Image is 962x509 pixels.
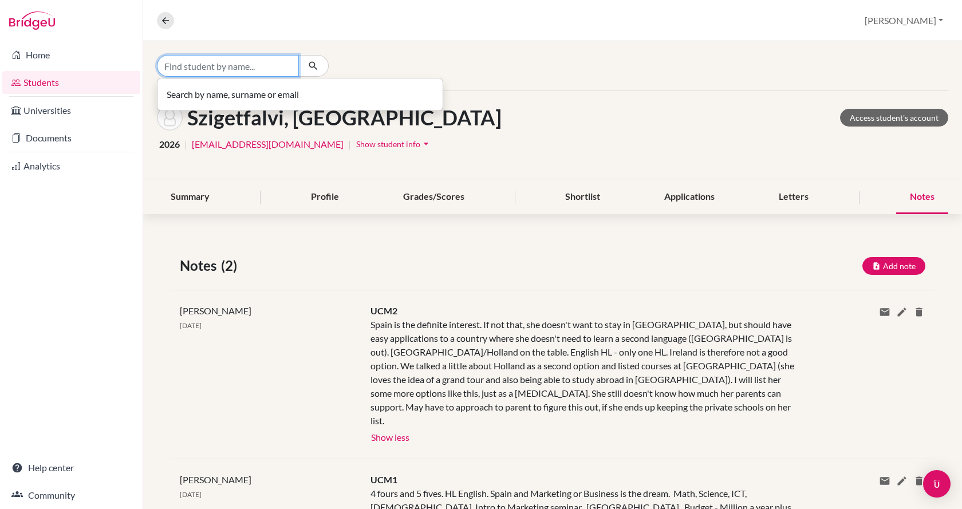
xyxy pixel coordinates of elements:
span: [PERSON_NAME] [180,474,251,485]
span: [DATE] [180,321,202,330]
div: Notes [896,180,948,214]
button: Show student infoarrow_drop_down [356,135,432,153]
a: Help center [2,456,140,479]
span: 2026 [159,137,180,151]
div: Spain is the definite interest. If not that, she doesn't want to stay in [GEOGRAPHIC_DATA], but s... [370,318,798,428]
span: | [348,137,351,151]
img: Szintia Szigetfalvi's avatar [157,105,183,131]
button: [PERSON_NAME] [860,10,948,31]
a: Universities [2,99,140,122]
i: arrow_drop_down [420,138,432,149]
a: [EMAIL_ADDRESS][DOMAIN_NAME] [192,137,344,151]
h1: Szigetfalvi, [GEOGRAPHIC_DATA] [187,105,502,130]
span: | [184,137,187,151]
div: Applications [650,180,728,214]
a: Home [2,44,140,66]
div: Letters [765,180,822,214]
input: Find student by name... [157,55,299,77]
div: Profile [297,180,353,214]
span: Notes [180,255,221,276]
div: Open Intercom Messenger [923,470,951,498]
a: Students [2,71,140,94]
img: Bridge-U [9,11,55,30]
div: Shortlist [551,180,614,214]
div: Grades/Scores [389,180,478,214]
span: [DATE] [180,490,202,499]
span: Show student info [356,139,420,149]
div: Summary [157,180,223,214]
p: Search by name, surname or email [167,88,433,101]
span: UCM1 [370,474,397,485]
a: Analytics [2,155,140,177]
button: Add note [862,257,925,275]
span: UCM2 [370,305,397,316]
a: Community [2,484,140,507]
span: [PERSON_NAME] [180,305,251,316]
a: Access student's account [840,109,948,127]
span: (2) [221,255,242,276]
a: Documents [2,127,140,149]
button: Show less [370,428,410,445]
